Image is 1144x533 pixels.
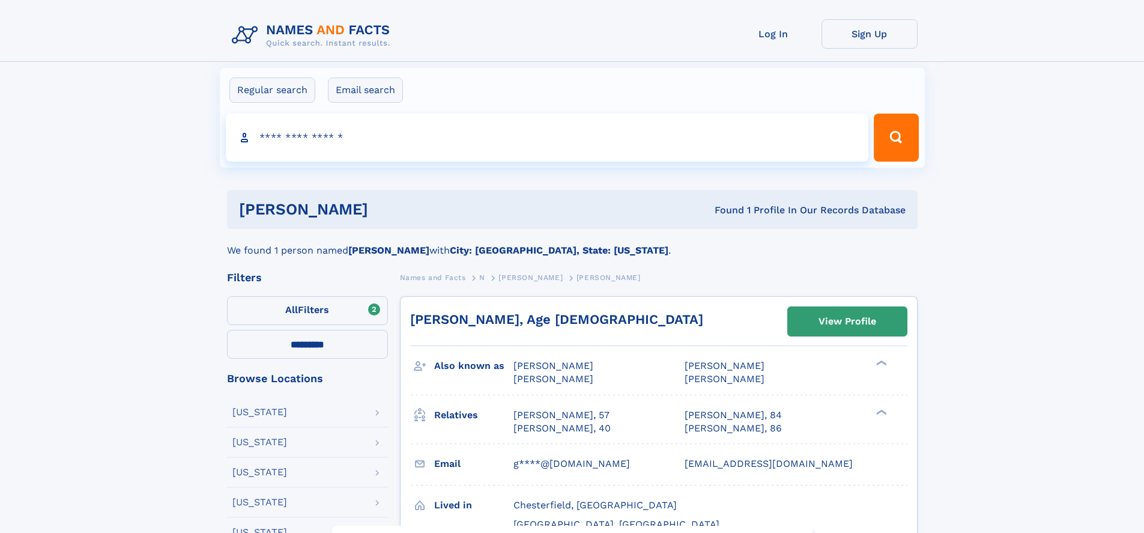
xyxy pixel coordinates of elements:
[513,499,677,511] span: Chesterfield, [GEOGRAPHIC_DATA]
[479,270,485,285] a: N
[434,495,513,516] h3: Lived in
[434,454,513,474] h3: Email
[479,273,485,282] span: N
[685,373,764,385] span: [PERSON_NAME]
[513,409,610,422] a: [PERSON_NAME], 57
[232,468,287,477] div: [US_STATE]
[513,519,719,530] span: [GEOGRAPHIC_DATA], [GEOGRAPHIC_DATA]
[328,78,403,103] label: Email search
[229,78,315,103] label: Regular search
[226,114,869,162] input: search input
[434,405,513,425] h3: Relatives
[498,270,563,285] a: [PERSON_NAME]
[788,307,907,336] a: View Profile
[232,498,287,507] div: [US_STATE]
[873,359,888,367] div: ❯
[285,304,298,315] span: All
[232,437,287,447] div: [US_STATE]
[239,202,542,217] h1: [PERSON_NAME]
[685,409,782,422] a: [PERSON_NAME], 84
[819,308,876,335] div: View Profile
[874,114,918,162] button: Search Button
[873,408,888,416] div: ❯
[227,229,918,258] div: We found 1 person named with .
[513,422,611,435] a: [PERSON_NAME], 40
[232,407,287,417] div: [US_STATE]
[227,19,400,52] img: Logo Names and Facts
[348,245,429,256] b: [PERSON_NAME]
[400,270,466,285] a: Names and Facts
[685,360,764,371] span: [PERSON_NAME]
[227,296,388,325] label: Filters
[725,19,822,49] a: Log In
[227,373,388,384] div: Browse Locations
[434,356,513,376] h3: Also known as
[685,422,782,435] a: [PERSON_NAME], 86
[498,273,563,282] span: [PERSON_NAME]
[822,19,918,49] a: Sign Up
[541,204,906,217] div: Found 1 Profile In Our Records Database
[513,360,593,371] span: [PERSON_NAME]
[685,458,853,469] span: [EMAIL_ADDRESS][DOMAIN_NAME]
[450,245,668,256] b: City: [GEOGRAPHIC_DATA], State: [US_STATE]
[577,273,641,282] span: [PERSON_NAME]
[410,312,703,327] a: [PERSON_NAME], Age [DEMOGRAPHIC_DATA]
[227,272,388,283] div: Filters
[513,373,593,385] span: [PERSON_NAME]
